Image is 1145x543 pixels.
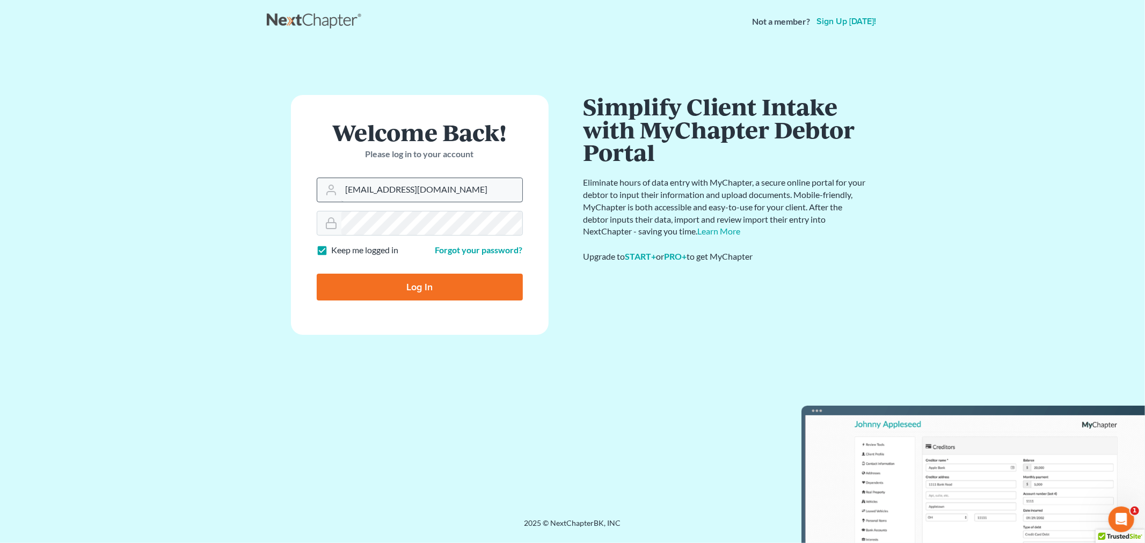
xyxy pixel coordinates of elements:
a: START+ [625,251,657,261]
p: Please log in to your account [317,148,523,160]
div: 2025 © NextChapterBK, INC [267,518,879,537]
h1: Simplify Client Intake with MyChapter Debtor Portal [584,95,868,164]
iframe: Intercom live chat [1108,507,1134,532]
div: Upgrade to or to get MyChapter [584,251,868,263]
span: 1 [1131,507,1139,515]
a: Learn More [698,226,741,236]
input: Email Address [341,178,522,202]
a: Sign up [DATE]! [815,17,879,26]
p: Eliminate hours of data entry with MyChapter, a secure online portal for your debtor to input the... [584,177,868,238]
input: Log In [317,274,523,300]
a: PRO+ [665,251,687,261]
strong: Not a member? [753,16,811,28]
h1: Welcome Back! [317,121,523,144]
a: Forgot your password? [435,245,523,255]
label: Keep me logged in [332,244,399,256]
